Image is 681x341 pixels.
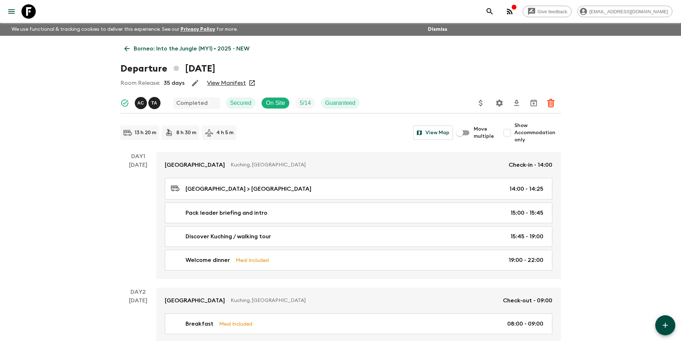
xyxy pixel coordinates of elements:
p: Guaranteed [325,99,356,107]
p: Kuching, [GEOGRAPHIC_DATA] [231,161,503,169]
p: Meal Included [236,256,269,264]
p: [GEOGRAPHIC_DATA] [165,161,225,169]
a: BreakfastMeal Included08:00 - 09:00 [165,313,552,334]
a: [GEOGRAPHIC_DATA]Kuching, [GEOGRAPHIC_DATA]Check-in - 14:00 [156,152,561,178]
p: Secured [230,99,252,107]
a: [GEOGRAPHIC_DATA]Kuching, [GEOGRAPHIC_DATA]Check-out - 09:00 [156,288,561,313]
p: 4 h 5 m [216,129,233,136]
button: Delete [544,96,558,110]
p: 08:00 - 09:00 [507,320,543,328]
p: Day 2 [120,288,156,296]
span: Move multiple [474,126,494,140]
p: On Site [266,99,285,107]
p: 13 h 20 m [135,129,156,136]
button: Dismiss [426,24,449,34]
span: Show Accommodation only [514,122,561,143]
p: Kuching, [GEOGRAPHIC_DATA] [231,297,497,304]
p: Day 1 [120,152,156,161]
p: 19:00 - 22:00 [509,256,543,264]
span: Alvin Chin Chun Wei, Tiyon Anak Juna [135,99,162,105]
button: search adventures [483,4,497,19]
p: 15:00 - 15:45 [510,209,543,217]
a: Welcome dinnerMeal Included19:00 - 22:00 [165,250,552,271]
p: We use functional & tracking cookies to deliver this experience. See our for more. [9,23,241,36]
p: Borneo: Into the Jungle (MY1) • 2025 - NEW [134,44,250,53]
span: [EMAIL_ADDRESS][DOMAIN_NAME] [586,9,672,14]
p: 5 / 14 [300,99,311,107]
div: [EMAIL_ADDRESS][DOMAIN_NAME] [577,6,672,17]
button: Settings [492,96,507,110]
a: Discover Kuching / walking tour15:45 - 19:00 [165,226,552,247]
button: View Map [413,126,453,140]
p: Room Release: [120,79,160,87]
p: [GEOGRAPHIC_DATA] > [GEOGRAPHIC_DATA] [186,185,311,193]
p: 35 days [164,79,184,87]
a: [GEOGRAPHIC_DATA] > [GEOGRAPHIC_DATA]14:00 - 14:25 [165,178,552,200]
a: Privacy Policy [181,27,215,32]
p: [GEOGRAPHIC_DATA] [165,296,225,305]
p: Check-in - 14:00 [509,161,552,169]
svg: Synced Successfully [120,99,129,107]
a: Give feedback [523,6,572,17]
p: Breakfast [186,320,213,328]
p: Discover Kuching / walking tour [186,232,271,241]
p: Pack leader briefing and intro [186,209,267,217]
div: Trip Fill [295,97,315,109]
button: Download CSV [509,96,524,110]
div: [DATE] [129,161,147,279]
button: menu [4,4,19,19]
p: Welcome dinner [186,256,230,264]
div: On Site [261,97,290,109]
span: Give feedback [534,9,571,14]
button: Archive (Completed, Cancelled or Unsynced Departures only) [527,96,541,110]
button: Update Price, Early Bird Discount and Costs [474,96,488,110]
h1: Departure [DATE] [120,62,215,76]
p: Completed [176,99,208,107]
p: 14:00 - 14:25 [509,185,543,193]
p: Check-out - 09:00 [503,296,552,305]
div: Secured [226,97,256,109]
a: Borneo: Into the Jungle (MY1) • 2025 - NEW [120,42,253,56]
a: View Manifest [207,79,246,87]
p: 8 h 30 m [176,129,196,136]
p: Meal Included [219,320,252,328]
a: Pack leader briefing and intro15:00 - 15:45 [165,203,552,223]
p: 15:45 - 19:00 [510,232,543,241]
